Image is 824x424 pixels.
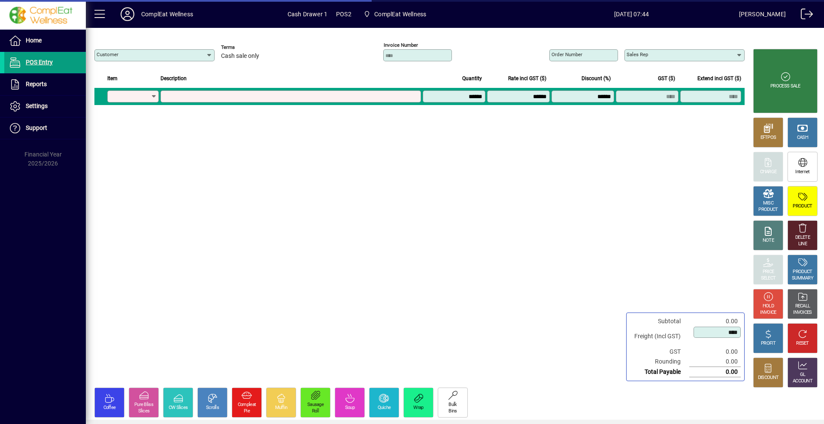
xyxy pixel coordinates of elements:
div: CW Slices [169,405,188,411]
div: [PERSON_NAME] [739,7,786,21]
td: 0.00 [689,316,741,326]
div: Bulk [448,402,457,408]
td: Total Payable [630,367,689,377]
div: Sausage [307,402,324,408]
div: PRICE [763,269,774,275]
span: Item [107,74,118,83]
div: PROCESS SALE [770,83,800,90]
mat-label: Order number [551,51,582,57]
div: Pure Bliss [134,402,153,408]
div: Bins [448,408,457,415]
div: PRODUCT [793,203,812,210]
div: DISCOUNT [758,375,779,381]
div: INVOICES [793,310,812,316]
button: Profile [114,6,141,22]
span: ComplEat Wellness [360,6,430,22]
span: [DATE] 07:44 [524,7,739,21]
span: Rate incl GST ($) [508,74,546,83]
div: CASH [797,135,808,141]
mat-label: Customer [97,51,118,57]
td: 0.00 [689,347,741,357]
td: Rounding [630,357,689,367]
td: GST [630,347,689,357]
span: Reports [26,81,47,87]
span: Terms [221,45,273,50]
div: Wrap [413,405,423,411]
div: Slices [138,408,150,415]
div: PRODUCT [793,269,812,275]
div: Roll [312,408,319,415]
a: Support [4,117,86,139]
div: RESET [796,340,809,347]
a: Logout [794,2,813,30]
span: Cash Drawer 1 [288,7,327,21]
div: Internet [795,169,809,175]
td: 0.00 [689,367,741,377]
span: Cash sale only [221,53,259,60]
div: RECALL [795,303,810,310]
div: Compleat [238,402,256,408]
div: LINE [798,241,807,247]
span: POS Entry [26,59,53,66]
span: Extend incl GST ($) [697,74,741,83]
span: POS2 [336,7,351,21]
span: ComplEat Wellness [374,7,426,21]
span: Quantity [462,74,482,83]
div: PRODUCT [758,207,778,213]
div: Pie [244,408,250,415]
td: Freight (Incl GST) [630,326,689,347]
div: EFTPOS [760,135,776,141]
div: GL [800,372,806,378]
div: INVOICE [760,310,776,316]
div: HOLD [763,303,774,310]
td: Subtotal [630,316,689,326]
span: Settings [26,102,48,109]
div: ComplEat Wellness [141,7,193,21]
div: CHARGE [760,169,777,175]
td: 0.00 [689,357,741,367]
div: MISC [763,200,773,207]
mat-label: Invoice number [384,42,418,48]
div: SELECT [761,275,776,282]
div: DELETE [795,235,810,241]
a: Home [4,30,86,51]
div: PROFIT [761,340,776,347]
span: Support [26,124,47,131]
span: GST ($) [658,74,675,83]
mat-label: Sales rep [627,51,648,57]
div: Quiche [378,405,391,411]
a: Reports [4,74,86,95]
span: Description [161,74,187,83]
a: Settings [4,96,86,117]
span: Home [26,37,42,44]
span: Discount (%) [582,74,611,83]
div: SUMMARY [792,275,813,282]
div: NOTE [763,238,774,244]
div: Coffee [103,405,116,411]
div: Scrolls [206,405,219,411]
div: Soup [345,405,354,411]
div: ACCOUNT [793,378,812,385]
div: Muffin [275,405,288,411]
